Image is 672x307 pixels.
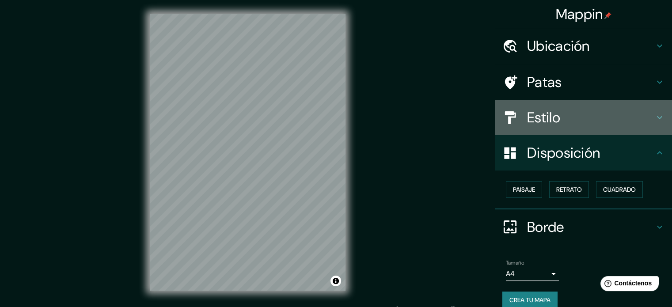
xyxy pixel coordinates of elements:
button: Activar o desactivar atribución [330,276,341,286]
font: Retrato [556,186,582,193]
font: A4 [506,269,515,278]
canvas: Mapa [150,14,345,291]
font: Paisaje [513,186,535,193]
div: Disposición [495,135,672,171]
font: Cuadrado [603,186,636,193]
div: Ubicación [495,28,672,64]
font: Mappin [556,5,603,23]
font: Disposición [527,144,600,162]
div: A4 [506,267,559,281]
font: Ubicación [527,37,590,55]
button: Cuadrado [596,181,643,198]
button: Retrato [549,181,589,198]
button: Paisaje [506,181,542,198]
font: Estilo [527,108,560,127]
img: pin-icon.png [604,12,611,19]
div: Patas [495,64,672,100]
font: Crea tu mapa [509,296,551,304]
font: Borde [527,218,564,236]
iframe: Lanzador de widgets de ayuda [593,273,662,297]
font: Patas [527,73,562,91]
div: Estilo [495,100,672,135]
font: Tamaño [506,259,524,266]
div: Borde [495,209,672,245]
